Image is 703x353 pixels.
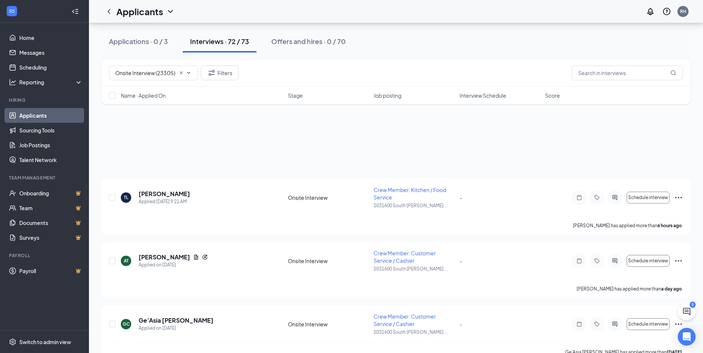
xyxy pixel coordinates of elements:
svg: Settings [9,338,16,346]
svg: ActiveChat [610,195,619,201]
svg: Ellipses [674,256,683,265]
svg: Note [575,321,584,327]
div: Onsite Interview [288,320,369,328]
div: Interviews · 72 / 73 [190,37,249,46]
button: Schedule interview [627,192,670,204]
p: [PERSON_NAME] has applied more than . [577,286,683,292]
svg: ChevronLeft [105,7,113,16]
svg: Notifications [646,7,655,16]
svg: Ellipses [674,320,683,329]
svg: Collapse [72,8,79,15]
span: - [460,194,462,201]
svg: ChatActive [682,307,691,316]
div: Hiring [9,97,81,103]
div: Applied on [DATE] [139,325,213,332]
p: [PERSON_NAME] has applied more than . [573,222,683,229]
span: Interview Schedule [460,92,506,99]
button: Schedule interview [627,318,670,330]
a: Talent Network [19,152,83,167]
span: Schedule interview [628,258,668,263]
span: Crew Member: Customer Service / Cashier [374,313,436,327]
a: TeamCrown [19,201,83,215]
span: Name · Applied On [121,92,166,99]
div: Payroll [9,252,81,259]
svg: Tag [593,195,601,201]
div: AT [124,258,129,264]
a: OnboardingCrown [19,186,83,201]
svg: WorkstreamLogo [8,7,16,15]
input: Search in interviews [572,65,683,80]
a: SurveysCrown [19,230,83,245]
svg: ActiveChat [610,321,619,327]
div: Onsite Interview [288,194,369,201]
a: Applicants [19,108,83,123]
div: Offers and hires · 0 / 70 [271,37,346,46]
span: - [460,258,462,264]
span: - [460,321,462,327]
svg: Tag [593,321,601,327]
div: Applied on [DATE] [139,261,208,269]
a: Home [19,30,83,45]
button: ChatActive [678,303,696,320]
div: RH [680,8,686,14]
h5: [PERSON_NAME] [139,190,190,198]
span: Crew Member: Customer Service / Cashier [374,250,436,264]
p: S031600 South [PERSON_NAME] ... [374,202,455,209]
div: Team Management [9,175,81,181]
a: DocumentsCrown [19,215,83,230]
svg: ChevronDown [186,70,192,76]
span: Crew Member: Kitchen / Food Service [374,186,446,201]
div: TL [124,194,128,201]
b: a day ago [661,286,682,292]
p: S031600 South [PERSON_NAME] ... [374,266,455,272]
a: Job Postings [19,138,83,152]
div: Switch to admin view [19,338,71,346]
span: Score [545,92,560,99]
span: Stage [288,92,303,99]
input: All Stages [115,69,175,77]
svg: ChevronDown [166,7,175,16]
div: 5 [690,302,696,308]
a: PayrollCrown [19,263,83,278]
span: Schedule interview [628,322,668,327]
div: Reporting [19,78,83,86]
svg: Tag [593,258,601,264]
div: Applications · 0 / 3 [109,37,168,46]
svg: Reapply [202,254,208,260]
b: 6 hours ago [657,223,682,228]
h5: Ge’Asia [PERSON_NAME] [139,316,213,325]
svg: MagnifyingGlass [670,70,676,76]
div: Applied [DATE] 9:21 AM [139,198,190,205]
h1: Applicants [116,5,163,18]
svg: Note [575,195,584,201]
a: Sourcing Tools [19,123,83,138]
span: Job posting [374,92,401,99]
svg: Analysis [9,78,16,86]
a: Scheduling [19,60,83,75]
svg: ActiveChat [610,258,619,264]
button: Filter Filters [201,65,239,80]
div: Onsite Interview [288,257,369,265]
svg: Document [193,254,199,260]
p: S031600 South [PERSON_NAME] ... [374,329,455,335]
svg: QuestionInfo [662,7,671,16]
svg: Filter [207,68,216,77]
a: Messages [19,45,83,60]
div: GC [123,321,130,327]
h5: [PERSON_NAME] [139,253,190,261]
svg: Ellipses [674,193,683,202]
svg: Cross [178,70,184,76]
button: Schedule interview [627,255,670,267]
svg: Note [575,258,584,264]
span: Schedule interview [628,195,668,200]
div: Open Intercom Messenger [678,328,696,346]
